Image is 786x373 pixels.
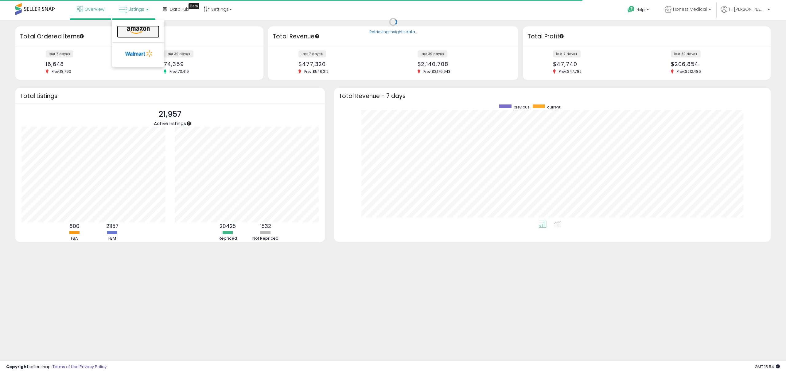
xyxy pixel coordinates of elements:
b: 20425 [220,222,236,230]
span: Prev: 73,419 [166,69,192,74]
span: Hi [PERSON_NAME] [729,6,766,12]
span: Prev: $2,176,943 [420,69,453,74]
span: previous [514,104,530,110]
a: Help [623,1,655,20]
b: 21157 [106,222,119,230]
h3: Total Profit [527,32,766,41]
div: Repriced [209,236,246,241]
span: DataHub [170,6,189,12]
span: current [547,104,560,110]
span: Honest Medical [673,6,707,12]
div: $477,320 [298,61,388,67]
span: Listings [128,6,144,12]
div: $2,140,708 [418,61,508,67]
span: Prev: 18,790 [49,69,74,74]
div: Tooltip anchor [314,33,320,39]
div: $47,740 [553,61,642,67]
span: Overview [84,6,104,12]
label: last 7 days [298,50,326,57]
div: $206,854 [671,61,760,67]
i: Get Help [627,6,635,13]
span: Help [636,7,645,12]
h3: Total Revenue [273,32,514,41]
label: last 30 days [671,50,701,57]
p: 21,957 [154,108,186,120]
div: Tooltip anchor [189,3,199,9]
span: Active Listings [154,120,186,127]
div: 74,359 [164,61,253,67]
h3: Total Revenue - 7 days [339,94,766,98]
div: Tooltip anchor [79,33,84,39]
div: 16,648 [46,61,135,67]
div: FBA [56,236,93,241]
div: Not Repriced [247,236,284,241]
label: last 7 days [553,50,581,57]
div: Tooltip anchor [559,33,564,39]
span: Prev: $47,782 [556,69,585,74]
h3: Total Listings [20,94,320,98]
a: Hi [PERSON_NAME] [721,6,770,20]
div: Retrieving insights data.. [369,29,417,35]
b: 1532 [260,222,271,230]
span: Prev: $212,486 [674,69,704,74]
label: last 30 days [164,50,193,57]
b: 800 [69,222,80,230]
span: Prev: $546,212 [301,69,332,74]
label: last 30 days [418,50,447,57]
h3: Total Ordered Items [20,32,259,41]
label: last 7 days [46,50,73,57]
div: FBM [94,236,131,241]
div: Tooltip anchor [186,121,192,126]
